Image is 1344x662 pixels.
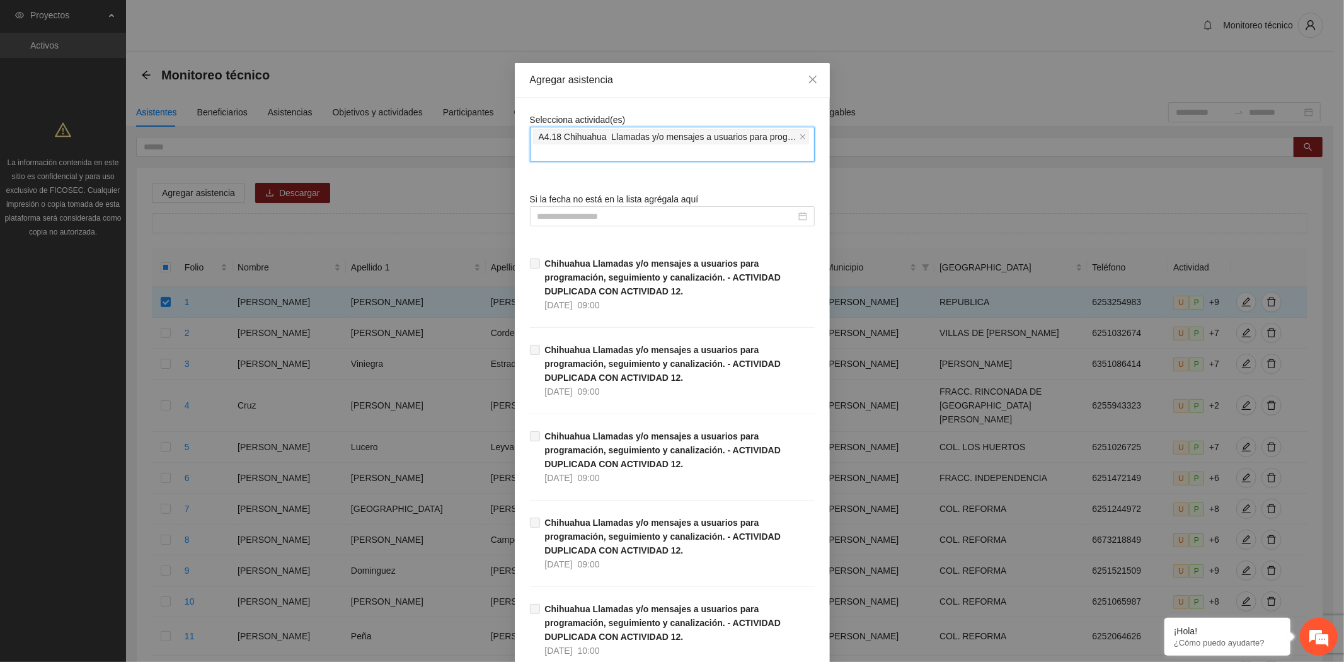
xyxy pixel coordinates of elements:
strong: Chihuahua Llamadas y/o mensajes a usuarios para programación, seguimiento y canalización. - ACTIV... [545,345,781,383]
div: Minimizar ventana de chat en vivo [207,6,237,37]
strong: Chihuahua Llamadas y/o mensajes a usuarios para programación, seguimiento y canalización. - ACTIV... [545,431,781,469]
strong: Chihuahua Llamadas y/o mensajes a usuarios para programación, seguimiento y canalización. - ACTIV... [545,518,781,555]
span: A4.18 Chihuahua Llamadas y/o mensajes a usuarios para programación, seguimiento y canalización. -... [533,129,809,144]
span: [DATE] [545,559,573,569]
span: close [800,134,806,140]
span: Selecciona actividad(es) [530,115,626,125]
div: Agregar asistencia [530,73,815,87]
strong: Chihuahua Llamadas y/o mensajes a usuarios para programación, seguimiento y canalización. - ACTIV... [545,604,781,642]
span: 09:00 [578,473,600,483]
textarea: Escriba su mensaje y pulse “Intro” [6,344,240,388]
span: [DATE] [545,473,573,483]
span: [DATE] [545,646,573,656]
span: [DATE] [545,386,573,397]
strong: Chihuahua Llamadas y/o mensajes a usuarios para programación, seguimiento y canalización. - ACTIV... [545,258,781,296]
span: 09:00 [578,300,600,310]
span: Si la fecha no está en la lista agrégala aquí [530,194,699,204]
span: 09:00 [578,386,600,397]
p: ¿Cómo puedo ayudarte? [1174,638,1281,647]
div: ¡Hola! [1174,626,1281,636]
button: Close [796,63,830,97]
span: [DATE] [545,300,573,310]
div: Chatee con nosotros ahora [66,64,212,81]
span: A4.18 Chihuahua Llamadas y/o mensajes a usuarios para programación, seguimiento y canalización. -... [539,130,797,144]
span: 10:00 [578,646,600,656]
span: close [808,74,818,84]
span: Estamos en línea. [73,168,174,296]
span: 09:00 [578,559,600,569]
